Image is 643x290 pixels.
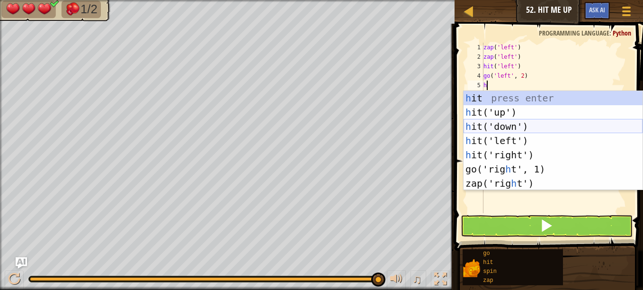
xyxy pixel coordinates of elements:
span: go [483,250,490,257]
li: Your hero must survive. [1,0,55,18]
button: Show game menu [615,2,638,24]
span: hit [483,259,493,266]
button: Ask AI [584,2,610,19]
span: 1/2 [80,2,98,16]
button: ♫ [411,271,427,290]
div: 1 [468,43,483,52]
div: 6 [468,90,483,100]
span: Programming language [539,28,609,37]
button: Toggle fullscreen [431,271,450,290]
li: Defeat the enemies. [62,0,101,18]
div: 4 [468,71,483,81]
span: zap [483,277,493,284]
button: Adjust volume [387,271,406,290]
span: spin [483,268,497,275]
button: Ask AI [16,257,27,269]
img: portrait.png [463,259,481,277]
span: : [609,28,613,37]
span: Ask AI [589,5,605,14]
span: ♫ [412,272,422,286]
button: Ctrl + P: Pause [5,271,24,290]
span: Python [613,28,631,37]
div: 5 [468,81,483,90]
div: 3 [468,62,483,71]
div: 2 [468,52,483,62]
button: Shift+Enter: Run current code. [461,215,633,237]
